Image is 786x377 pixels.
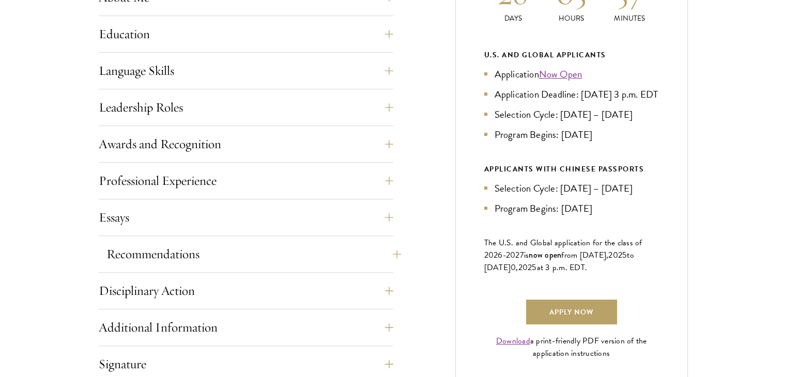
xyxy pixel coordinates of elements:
[99,58,393,83] button: Language Skills
[484,13,543,24] p: Days
[484,49,659,61] div: U.S. and Global Applicants
[99,22,393,46] button: Education
[532,261,536,274] span: 5
[99,132,393,156] button: Awards and Recognition
[484,237,642,261] span: The U.S. and Global application for the class of 202
[99,315,393,340] button: Additional Information
[524,249,529,261] span: is
[539,67,582,82] a: Now Open
[99,168,393,193] button: Professional Experience
[600,13,659,24] p: Minutes
[484,163,659,176] div: APPLICANTS WITH CHINESE PASSPORTS
[511,261,516,274] span: 0
[496,335,530,347] a: Download
[542,13,600,24] p: Hours
[484,201,659,216] li: Program Begins: [DATE]
[484,87,659,102] li: Application Deadline: [DATE] 3 p.m. EDT
[622,249,627,261] span: 5
[484,335,659,359] div: a print-friendly PDF version of the application instructions
[484,181,659,196] li: Selection Cycle: [DATE] – [DATE]
[529,249,561,261] span: now open
[99,205,393,230] button: Essays
[526,300,617,324] a: Apply Now
[99,278,393,303] button: Disciplinary Action
[608,249,622,261] span: 202
[561,249,608,261] span: from [DATE],
[518,261,532,274] span: 202
[99,95,393,120] button: Leadership Roles
[537,261,588,274] span: at 3 p.m. EDT.
[99,352,393,376] button: Signature
[498,249,502,261] span: 6
[484,127,659,142] li: Program Begins: [DATE]
[520,249,524,261] span: 7
[484,249,634,274] span: to [DATE]
[106,242,401,266] button: Recommendations
[516,261,518,274] span: ,
[484,107,659,122] li: Selection Cycle: [DATE] – [DATE]
[484,67,659,82] li: Application
[503,249,520,261] span: -202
